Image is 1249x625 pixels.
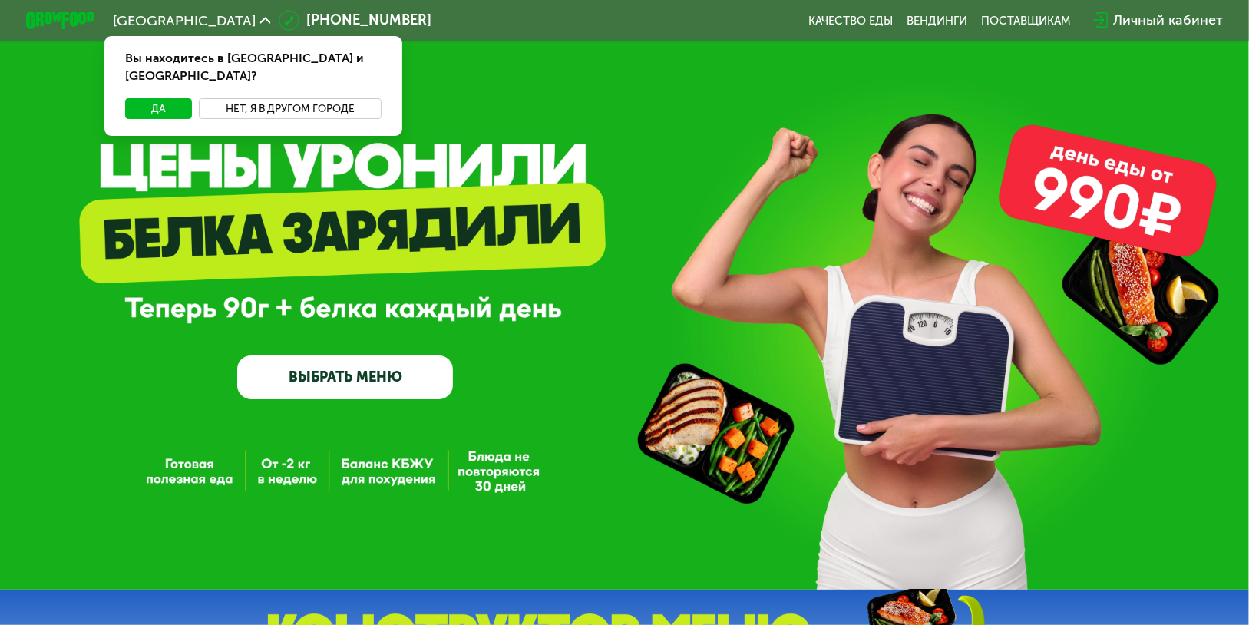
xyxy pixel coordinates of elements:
a: ВЫБРАТЬ МЕНЮ [237,355,453,398]
button: Да [125,98,192,119]
div: Личный кабинет [1113,10,1223,31]
a: Качество еды [809,14,894,28]
a: [PHONE_NUMBER] [279,10,431,31]
button: Нет, я в другом городе [199,98,382,119]
div: Вы находитесь в [GEOGRAPHIC_DATA] и [GEOGRAPHIC_DATA]? [104,36,403,98]
a: Вендинги [907,14,968,28]
div: поставщикам [982,14,1071,28]
span: [GEOGRAPHIC_DATA] [113,14,256,28]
